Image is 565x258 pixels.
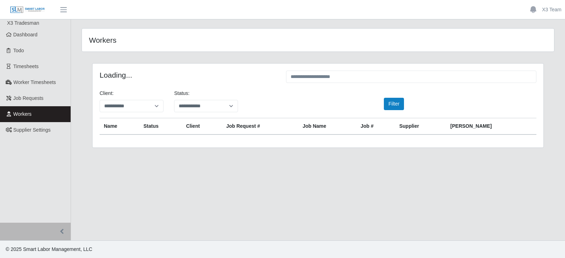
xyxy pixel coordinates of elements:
[222,118,298,135] th: Job Request #
[384,98,404,110] button: Filter
[89,36,274,44] h4: Workers
[13,79,56,85] span: Worker Timesheets
[13,48,24,53] span: Todo
[174,90,190,97] label: Status:
[13,95,44,101] span: Job Requests
[356,118,395,135] th: Job #
[7,20,39,26] span: X3 Tradesman
[542,6,561,13] a: X3 Team
[100,118,139,135] th: Name
[139,118,182,135] th: Status
[446,118,536,135] th: [PERSON_NAME]
[10,6,45,14] img: SLM Logo
[298,118,356,135] th: Job Name
[13,111,32,117] span: Workers
[182,118,222,135] th: Client
[13,32,38,37] span: Dashboard
[13,64,39,69] span: Timesheets
[100,90,114,97] label: Client:
[100,71,275,79] h4: Loading...
[395,118,446,135] th: Supplier
[6,246,92,252] span: © 2025 Smart Labor Management, LLC
[13,127,51,133] span: Supplier Settings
